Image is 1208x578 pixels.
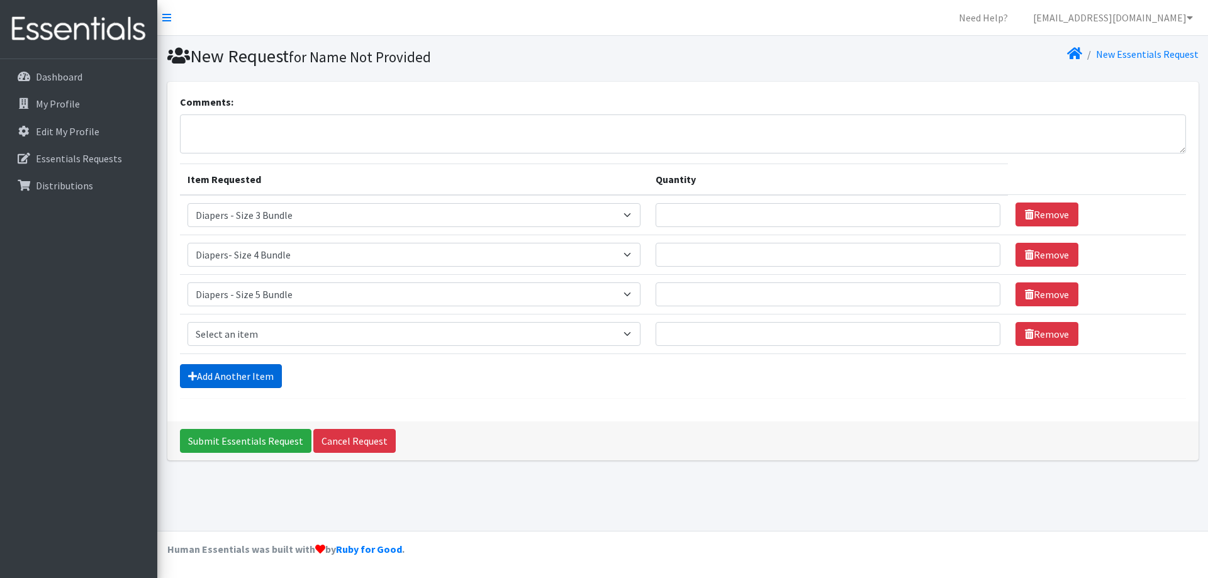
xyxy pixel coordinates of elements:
[180,429,311,453] input: Submit Essentials Request
[1015,243,1078,267] a: Remove
[180,94,233,109] label: Comments:
[167,45,678,67] h1: New Request
[1023,5,1203,30] a: [EMAIL_ADDRESS][DOMAIN_NAME]
[289,48,431,66] small: for Name Not Provided
[949,5,1018,30] a: Need Help?
[1015,322,1078,346] a: Remove
[1015,203,1078,226] a: Remove
[5,91,152,116] a: My Profile
[36,125,99,138] p: Edit My Profile
[167,543,405,555] strong: Human Essentials was built with by .
[180,164,649,195] th: Item Requested
[5,146,152,171] a: Essentials Requests
[648,164,1008,195] th: Quantity
[5,173,152,198] a: Distributions
[313,429,396,453] a: Cancel Request
[5,8,152,50] img: HumanEssentials
[336,543,402,555] a: Ruby for Good
[36,152,122,165] p: Essentials Requests
[36,179,93,192] p: Distributions
[180,364,282,388] a: Add Another Item
[5,119,152,144] a: Edit My Profile
[1015,282,1078,306] a: Remove
[5,64,152,89] a: Dashboard
[1096,48,1199,60] a: New Essentials Request
[36,97,80,110] p: My Profile
[36,70,82,83] p: Dashboard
